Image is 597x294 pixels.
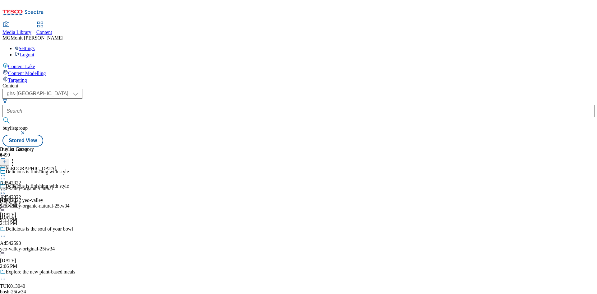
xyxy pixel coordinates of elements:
[2,30,31,35] span: Media Library
[11,35,63,40] span: Mohit [PERSON_NAME]
[6,183,69,189] div: Delicious is finishing with style
[15,46,35,51] a: Settings
[6,169,69,175] div: Delicious is finishing with style
[6,226,73,232] div: Delicious is the soul of your bowl
[2,63,595,69] a: Content Lake
[2,76,595,83] a: Targeting
[2,69,595,76] a: Content Modelling
[6,269,75,275] div: Explore the new plant-based meals
[2,22,31,35] a: Media Library
[36,22,52,35] a: Content
[36,30,52,35] span: Content
[2,99,7,104] svg: Search Filters
[2,105,595,117] input: Search
[2,135,43,147] button: Stored View
[15,52,34,57] a: Logout
[2,35,11,40] span: MG
[2,125,28,131] span: buylistgroup
[6,166,56,171] div: [GEOGRAPHIC_DATA]
[8,77,27,83] span: Targeting
[8,71,46,76] span: Content Modelling
[2,83,595,89] div: Content
[8,64,35,69] span: Content Lake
